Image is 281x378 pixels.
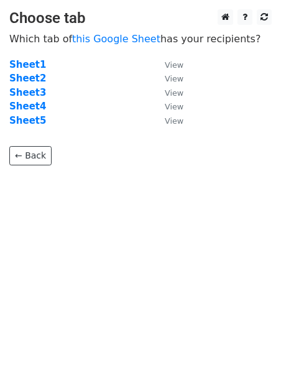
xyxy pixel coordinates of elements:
a: View [152,101,183,112]
a: this Google Sheet [72,33,160,45]
a: Sheet5 [9,115,46,126]
a: View [152,115,183,126]
a: Sheet2 [9,73,46,84]
small: View [165,102,183,111]
a: ← Back [9,146,52,165]
a: Sheet3 [9,87,46,98]
p: Which tab of has your recipients? [9,32,272,45]
small: View [165,60,183,70]
a: View [152,73,183,84]
small: View [165,74,183,83]
small: View [165,88,183,98]
a: Sheet4 [9,101,46,112]
a: Sheet1 [9,59,46,70]
small: View [165,116,183,126]
h3: Choose tab [9,9,272,27]
a: View [152,87,183,98]
a: View [152,59,183,70]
